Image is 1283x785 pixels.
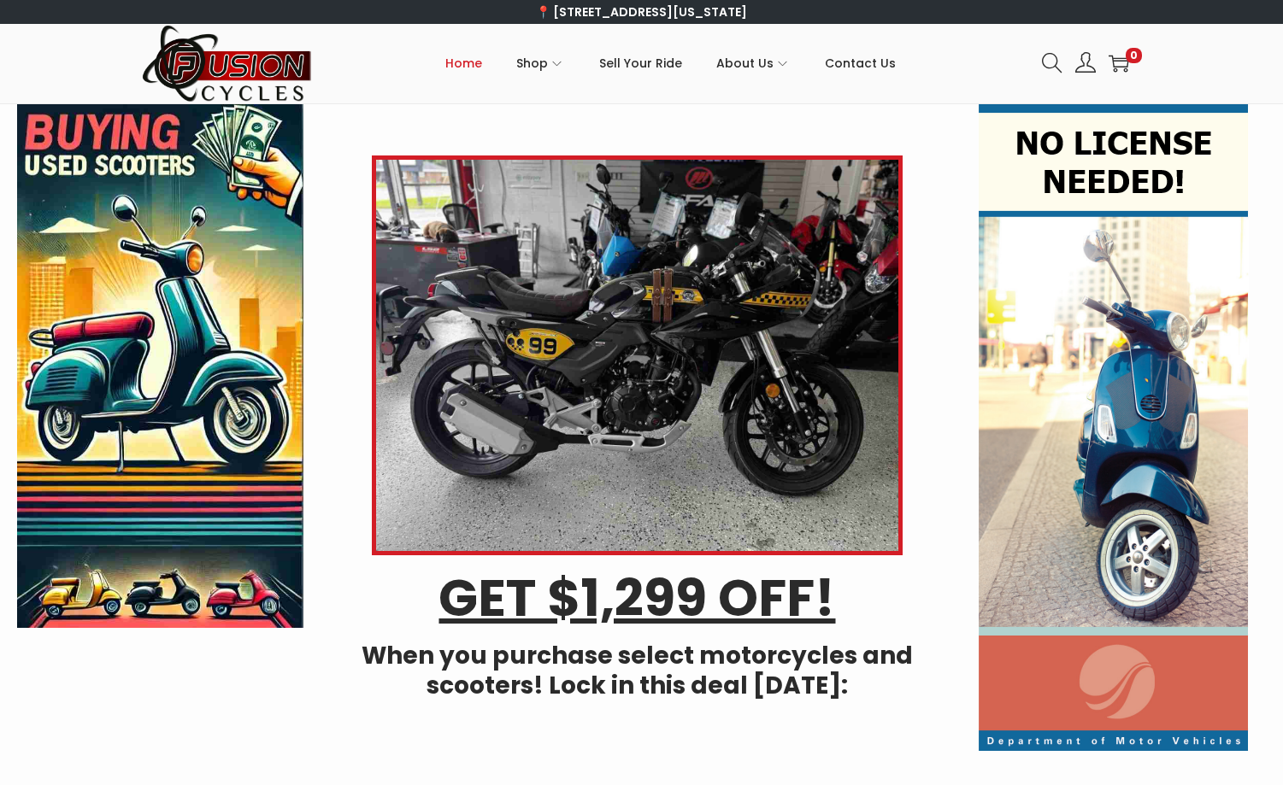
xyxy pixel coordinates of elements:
a: Home [445,25,482,102]
span: Shop [516,42,548,85]
a: About Us [716,25,791,102]
span: Sell Your Ride [599,42,682,85]
span: About Us [716,42,774,85]
a: 0 [1109,53,1129,73]
nav: Primary navigation [313,25,1029,102]
a: Contact Us [825,25,896,102]
a: 📍 [STREET_ADDRESS][US_STATE] [536,3,747,21]
a: Sell Your Ride [599,25,682,102]
span: Home [445,42,482,85]
u: GET $1,299 OFF! [438,562,835,634]
span: Contact Us [825,42,896,85]
img: Woostify retina logo [142,24,313,103]
a: Shop [516,25,565,102]
h4: When you purchase select motorcycles and scooters! Lock in this deal [DATE]: [329,641,945,700]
